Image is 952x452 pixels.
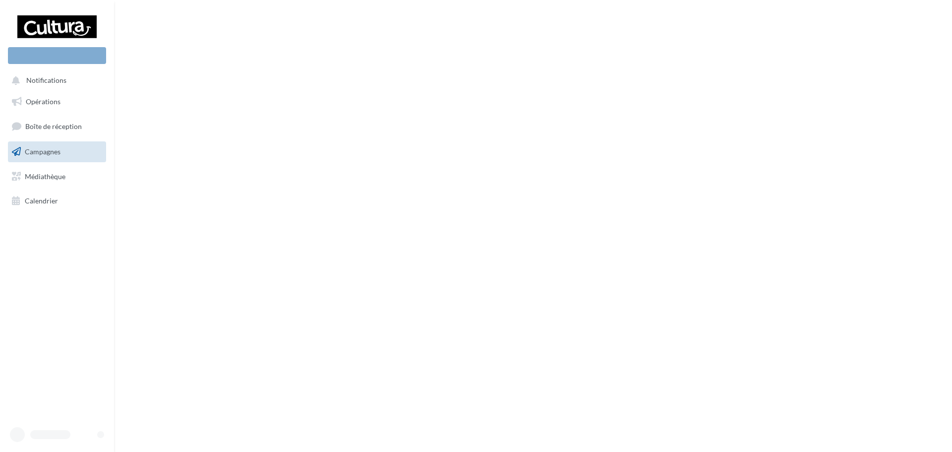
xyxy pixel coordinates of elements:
a: Médiathèque [6,166,108,187]
span: Médiathèque [25,172,65,180]
span: Calendrier [25,196,58,205]
a: Opérations [6,91,108,112]
div: Nouvelle campagne [8,47,106,64]
span: Boîte de réception [25,122,82,130]
span: Opérations [26,97,60,106]
a: Calendrier [6,191,108,211]
a: Boîte de réception [6,116,108,137]
span: Notifications [26,76,66,85]
a: Campagnes [6,141,108,162]
span: Campagnes [25,147,60,156]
